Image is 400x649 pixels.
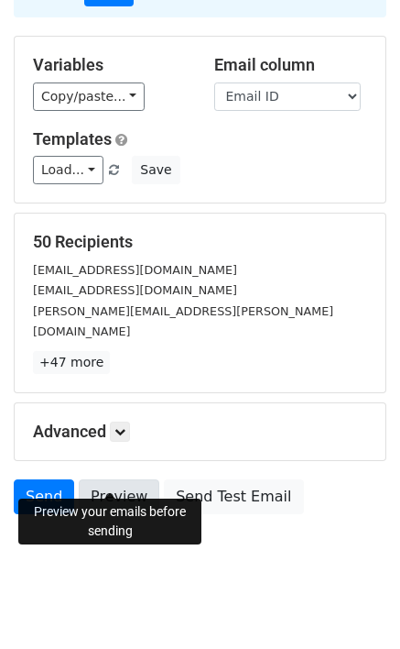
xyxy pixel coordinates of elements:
[33,55,187,75] h5: Variables
[33,129,112,148] a: Templates
[33,283,237,297] small: [EMAIL_ADDRESS][DOMAIN_NAME]
[164,479,303,514] a: Send Test Email
[33,232,367,252] h5: 50 Recipients
[33,351,110,374] a: +47 more
[33,304,333,339] small: [PERSON_NAME][EMAIL_ADDRESS][PERSON_NAME][DOMAIN_NAME]
[14,479,74,514] a: Send
[79,479,159,514] a: Preview
[18,499,201,544] div: Preview your emails before sending
[214,55,368,75] h5: Email column
[33,263,237,277] small: [EMAIL_ADDRESS][DOMAIN_NAME]
[132,156,179,184] button: Save
[33,422,367,442] h5: Advanced
[308,561,400,649] iframe: Chat Widget
[33,82,145,111] a: Copy/paste...
[33,156,103,184] a: Load...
